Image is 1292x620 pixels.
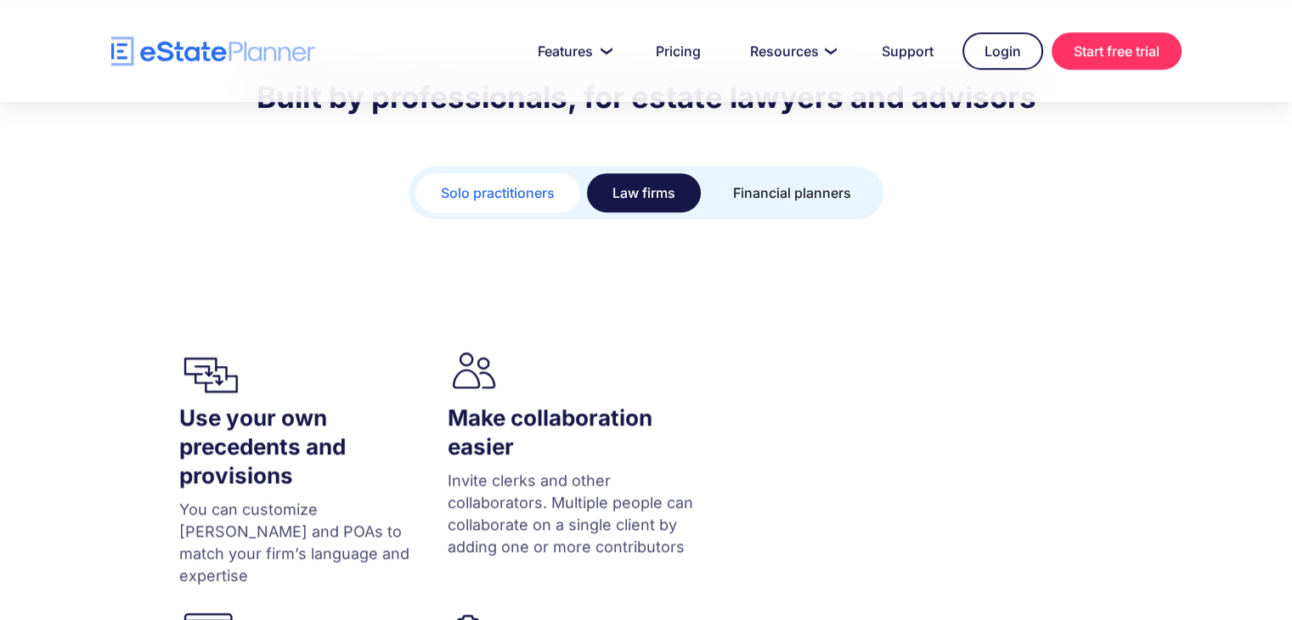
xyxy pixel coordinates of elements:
[448,347,660,395] img: icon highlighting how eState Planner improve collaboration among estate lawyers
[861,34,954,68] a: Support
[730,34,853,68] a: Resources
[517,34,627,68] a: Features
[179,499,431,587] p: You can customize [PERSON_NAME] and POAs to match your firm’s language and expertise
[733,181,851,205] div: Financial planners
[612,181,675,205] div: Law firms
[448,403,699,461] h4: Make collaboration easier
[179,347,392,395] img: icon of estate templates
[1052,32,1182,70] a: Start free trial
[441,181,555,205] div: Solo practitioners
[111,37,315,66] a: home
[962,32,1043,70] a: Login
[635,34,721,68] a: Pricing
[179,403,431,490] h4: Use your own precedents and provisions
[448,470,699,558] p: Invite clerks and other collaborators. Multiple people can collaborate on a single client by addi...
